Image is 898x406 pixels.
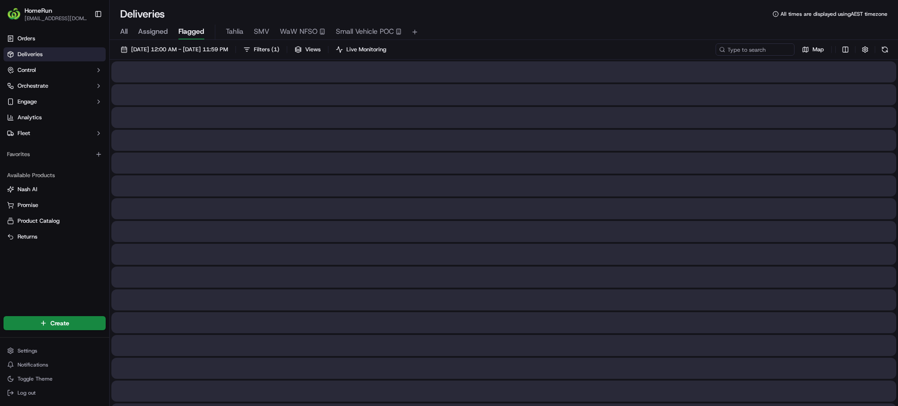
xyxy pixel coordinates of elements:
span: Views [305,46,321,53]
button: Filters(1) [239,43,283,56]
span: Engage [18,98,37,106]
span: Returns [18,233,37,241]
span: Map [812,46,824,53]
div: Favorites [4,147,106,161]
span: Small Vehicle POC [336,26,394,37]
span: Control [18,66,36,74]
a: Nash AI [7,185,102,193]
button: Live Monitoring [332,43,390,56]
span: All [120,26,128,37]
span: Orders [18,35,35,43]
div: Available Products [4,168,106,182]
a: Orders [4,32,106,46]
a: Analytics [4,110,106,125]
button: Promise [4,198,106,212]
span: Toggle Theme [18,375,53,382]
button: Engage [4,95,106,109]
span: Tahlia [226,26,243,37]
span: ( 1 ) [271,46,279,53]
h1: Deliveries [120,7,165,21]
button: Refresh [879,43,891,56]
button: Settings [4,345,106,357]
button: Fleet [4,126,106,140]
span: Log out [18,389,36,396]
a: Promise [7,201,102,209]
a: Returns [7,233,102,241]
button: Create [4,316,106,330]
span: Deliveries [18,50,43,58]
button: Returns [4,230,106,244]
span: Notifications [18,361,48,368]
button: Views [291,43,324,56]
button: Product Catalog [4,214,106,228]
a: Deliveries [4,47,106,61]
button: Log out [4,387,106,399]
span: Nash AI [18,185,37,193]
span: SMV [254,26,269,37]
button: [EMAIL_ADDRESS][DOMAIN_NAME] [25,15,87,22]
button: Orchestrate [4,79,106,93]
button: Notifications [4,359,106,371]
span: Create [50,319,69,328]
span: Live Monitoring [346,46,386,53]
button: HomeRunHomeRun[EMAIL_ADDRESS][DOMAIN_NAME] [4,4,91,25]
a: Product Catalog [7,217,102,225]
span: Assigned [138,26,168,37]
span: All times are displayed using AEST timezone [780,11,887,18]
button: HomeRun [25,6,52,15]
button: [DATE] 12:00 AM - [DATE] 11:59 PM [117,43,232,56]
input: Type to search [716,43,795,56]
span: Filters [254,46,279,53]
span: Analytics [18,114,42,121]
button: Control [4,63,106,77]
button: Map [798,43,828,56]
button: Toggle Theme [4,373,106,385]
span: Orchestrate [18,82,48,90]
button: Nash AI [4,182,106,196]
span: [DATE] 12:00 AM - [DATE] 11:59 PM [131,46,228,53]
span: Fleet [18,129,30,137]
span: Flagged [178,26,204,37]
span: Promise [18,201,38,209]
span: Settings [18,347,37,354]
span: WaW NFSO [280,26,317,37]
img: HomeRun [7,7,21,21]
span: Product Catalog [18,217,60,225]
